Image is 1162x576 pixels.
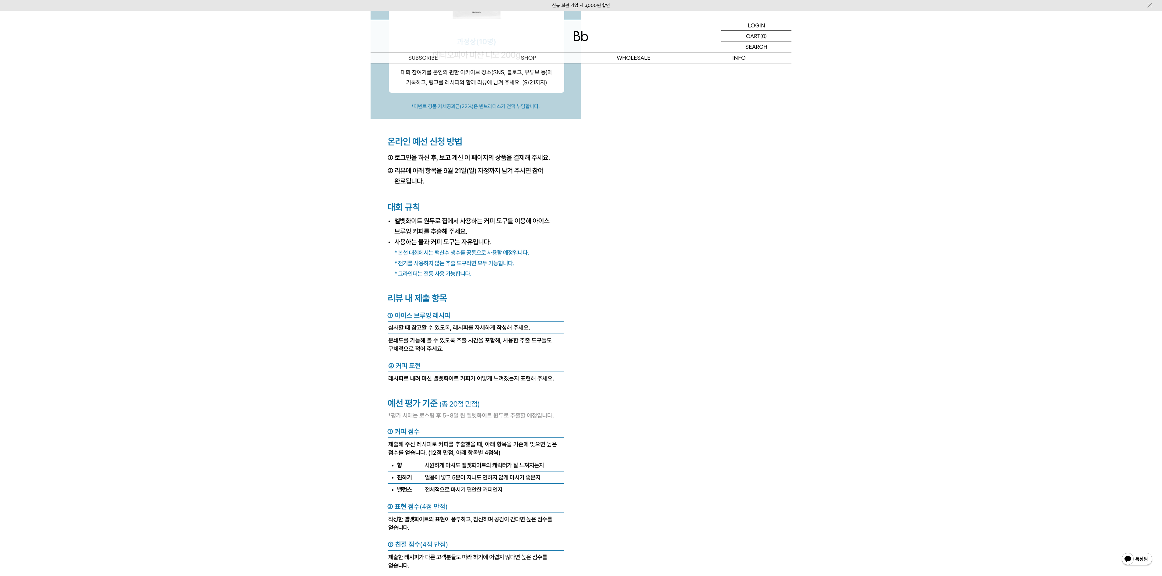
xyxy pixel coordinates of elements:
[721,20,791,31] a: LOGIN
[748,20,765,30] p: LOGIN
[476,52,581,63] a: SHOP
[721,31,791,41] a: CART (0)
[574,31,588,41] img: 로고
[686,52,791,63] p: INFO
[746,31,760,41] p: CART
[1121,552,1153,567] img: 카카오톡 채널 1:1 채팅 버튼
[371,52,476,63] a: SUBSCRIBE
[760,31,767,41] p: (0)
[581,52,686,63] p: WHOLESALE
[745,41,767,52] p: SEARCH
[552,3,610,8] a: 신규 회원 가입 시 3,000원 할인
